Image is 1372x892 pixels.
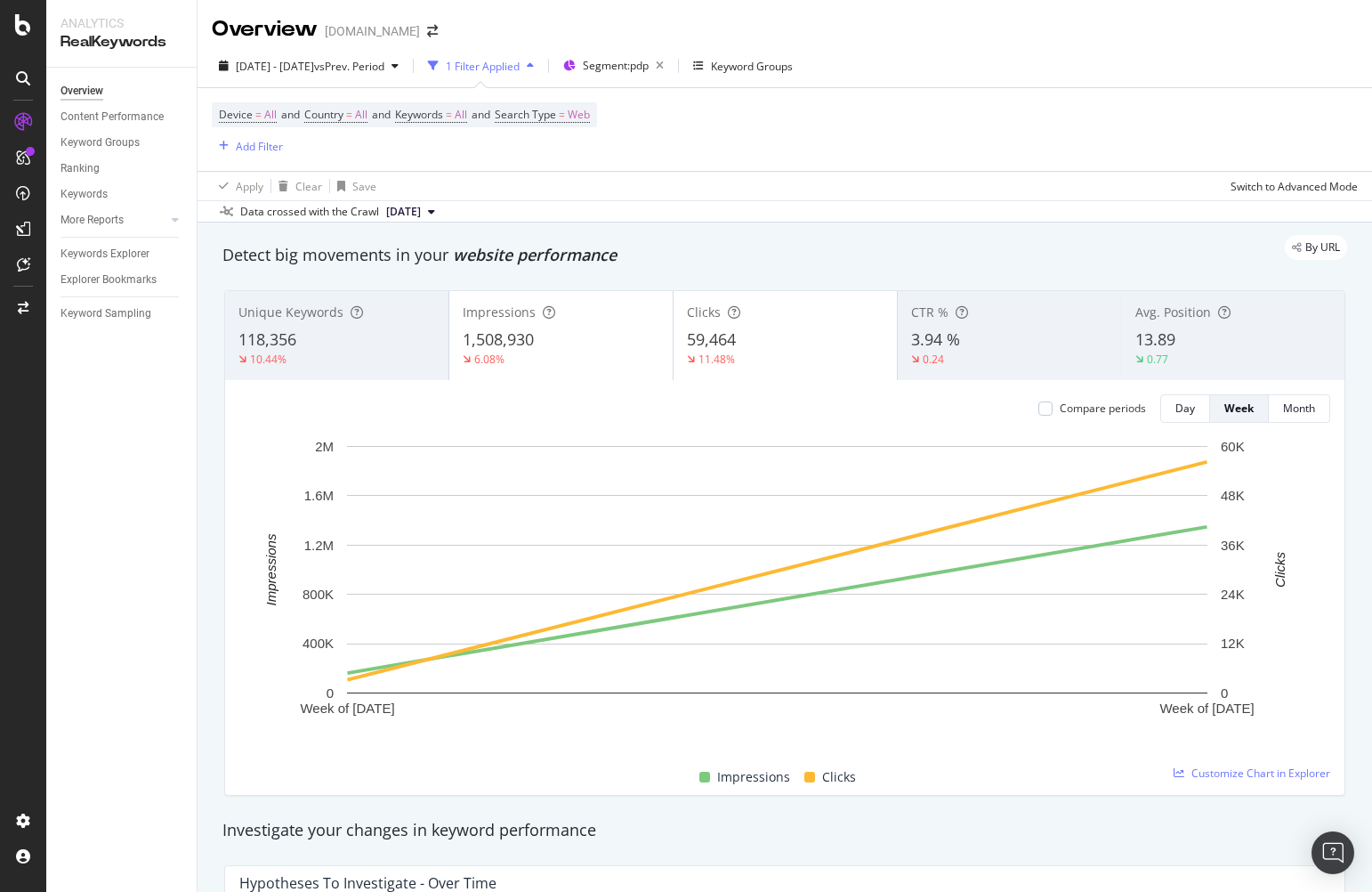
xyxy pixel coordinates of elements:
div: 11.48% [698,352,735,367]
div: Hypotheses to Investigate - Over Time [239,874,496,892]
span: All [455,102,467,127]
span: 3.94 % [911,328,960,350]
text: Week of [DATE] [1159,701,1254,716]
a: Keyword Sampling [61,304,184,323]
div: 10.44% [250,352,287,367]
span: Clicks [687,304,721,320]
button: Keyword Groups [686,52,800,80]
span: Avg. Position [1135,304,1211,320]
span: = [446,107,452,122]
span: Clicks [822,766,856,788]
span: All [355,102,367,127]
div: Add Filter [236,139,283,154]
div: Content Performance [61,108,164,126]
span: Impressions [463,304,536,320]
span: 1,508,930 [463,328,534,350]
span: 59,464 [687,328,736,350]
a: Customize Chart in Explorer [1174,766,1330,781]
span: Customize Chart in Explorer [1191,766,1330,781]
div: Day [1175,401,1195,416]
div: Investigate your changes in keyword performance [222,819,1347,842]
div: [DOMAIN_NAME] [325,22,420,40]
span: and [372,107,391,122]
button: Add Filter [212,135,283,157]
div: Analytics [61,14,182,32]
div: Apply [236,179,263,194]
text: 24K [1221,587,1245,602]
button: Day [1160,394,1210,423]
button: Segment:pdp [556,52,671,80]
div: 1 Filter Applied [446,59,520,74]
button: 1 Filter Applied [421,52,541,80]
span: All [264,102,277,127]
text: 36K [1221,538,1245,553]
text: 1.2M [304,538,334,553]
div: Open Intercom Messenger [1311,831,1354,874]
span: Web [568,102,590,127]
div: RealKeywords [61,32,182,53]
button: Clear [271,172,322,200]
text: Week of [DATE] [300,701,394,716]
div: Month [1283,401,1315,416]
a: Keyword Groups [61,134,184,152]
span: vs Prev. Period [314,59,384,74]
span: By URL [1305,242,1340,253]
div: 0.77 [1147,352,1168,367]
div: Keywords Explorer [61,245,149,264]
a: Keywords Explorer [61,245,184,264]
span: CTR % [911,304,948,320]
span: = [255,107,262,122]
div: Keyword Groups [61,134,140,152]
div: Keyword Groups [711,59,793,74]
button: Apply [212,172,263,200]
div: Explorer Bookmarks [61,271,157,289]
div: Compare periods [1060,401,1146,416]
button: [DATE] - [DATE]vsPrev. Period [212,52,406,80]
div: Switch to Advanced Mode [1231,179,1358,194]
text: 60K [1221,439,1245,454]
text: 800K [303,587,334,602]
div: Keywords [61,185,108,204]
span: [DATE] - [DATE] [236,59,314,74]
text: 1.6M [304,488,334,503]
span: Device [219,107,253,122]
span: 118,356 [238,328,296,350]
span: and [281,107,300,122]
text: 12K [1221,636,1245,651]
a: Ranking [61,159,184,178]
div: 0.24 [923,352,944,367]
span: Search Type [495,107,556,122]
span: Impressions [717,766,790,788]
a: Content Performance [61,108,184,126]
a: More Reports [61,211,166,230]
text: 0 [327,685,334,701]
div: Overview [61,82,103,101]
span: 13.89 [1135,328,1175,350]
span: Country [304,107,343,122]
span: Unique Keywords [238,304,343,320]
text: 2M [315,439,334,454]
a: Overview [61,82,184,101]
div: Save [352,179,376,194]
div: Keyword Sampling [61,304,151,323]
svg: A chart. [239,437,1315,746]
div: Ranking [61,159,100,178]
span: and [472,107,490,122]
span: 2025 Sep. 6th [386,204,421,220]
div: Clear [295,179,322,194]
button: [DATE] [379,201,442,223]
span: Keywords [395,107,443,122]
button: Month [1269,394,1330,423]
span: = [559,107,565,122]
text: 48K [1221,488,1245,503]
span: Segment: pdp [583,58,649,73]
div: Week [1224,401,1254,416]
span: = [346,107,352,122]
div: Overview [212,14,318,45]
a: Keywords [61,185,184,204]
button: Week [1210,394,1269,423]
button: Save [330,172,376,200]
div: legacy label [1285,235,1347,260]
text: Clicks [1272,551,1287,587]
